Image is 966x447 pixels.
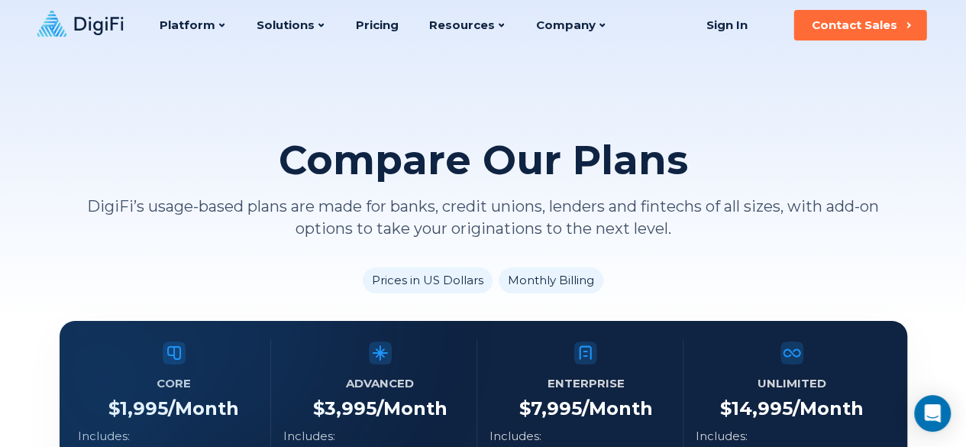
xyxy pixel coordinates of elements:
[279,138,688,183] h2: Compare Our Plans
[376,397,447,419] span: /Month
[499,267,603,293] li: Monthly Billing
[914,395,951,432] div: Open Intercom Messenger
[687,10,766,40] a: Sign In
[720,397,864,420] h4: $ 14,995
[363,267,493,293] li: Prices in US Dollars
[519,397,653,420] h4: $ 7,995
[696,426,748,446] p: Includes:
[812,18,897,33] div: Contact Sales
[489,426,541,446] p: Includes:
[548,373,625,394] h5: Enterprise
[313,397,447,420] h4: $ 3,995
[758,373,826,394] h5: Unlimited
[346,373,414,394] h5: Advanced
[793,10,926,40] button: Contact Sales
[793,397,864,419] span: /Month
[582,397,653,419] span: /Month
[60,196,907,240] p: DigiFi’s usage-based plans are made for banks, credit unions, lenders and fintechs of all sizes, ...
